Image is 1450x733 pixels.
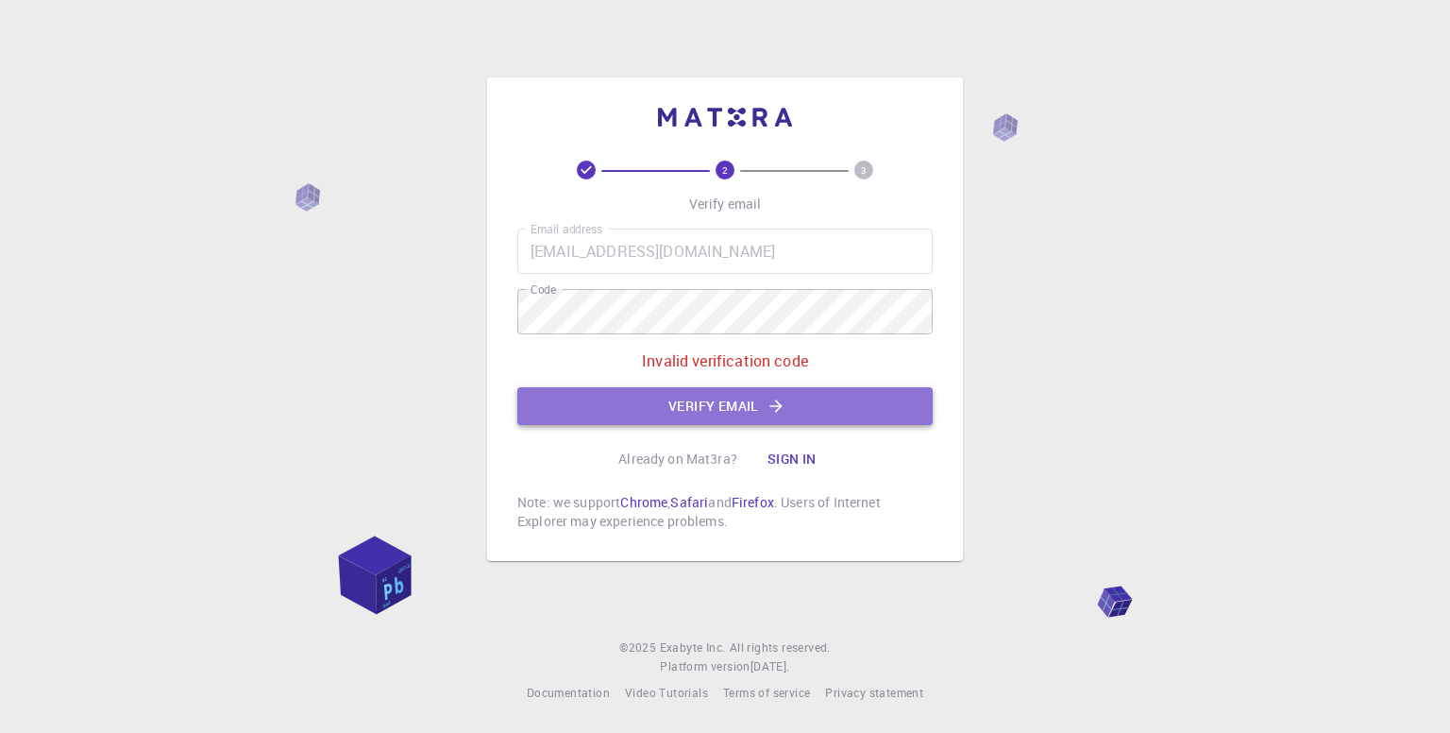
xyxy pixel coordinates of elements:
[670,493,708,511] a: Safari
[618,450,737,469] p: Already on Mat3ra?
[527,684,610,703] a: Documentation
[619,639,659,657] span: © 2025
[689,195,762,213] p: Verify email
[620,493,667,511] a: Chrome
[531,221,602,237] label: Email address
[642,349,808,372] p: Invalid verification code
[750,658,790,673] span: [DATE] .
[723,685,810,700] span: Terms of service
[517,493,933,531] p: Note: we support , and . Users of Internet Explorer may experience problems.
[752,440,832,478] button: Sign in
[825,685,923,700] span: Privacy statement
[527,685,610,700] span: Documentation
[750,657,790,676] a: [DATE].
[531,281,556,298] label: Code
[732,493,774,511] a: Firefox
[730,639,831,657] span: All rights reserved.
[660,657,750,676] span: Platform version
[723,684,810,703] a: Terms of service
[625,684,708,703] a: Video Tutorials
[825,684,923,703] a: Privacy statement
[722,163,728,177] text: 2
[660,639,726,655] span: Exabyte Inc.
[660,639,726,657] a: Exabyte Inc.
[517,387,933,425] button: Verify email
[861,163,867,177] text: 3
[625,685,708,700] span: Video Tutorials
